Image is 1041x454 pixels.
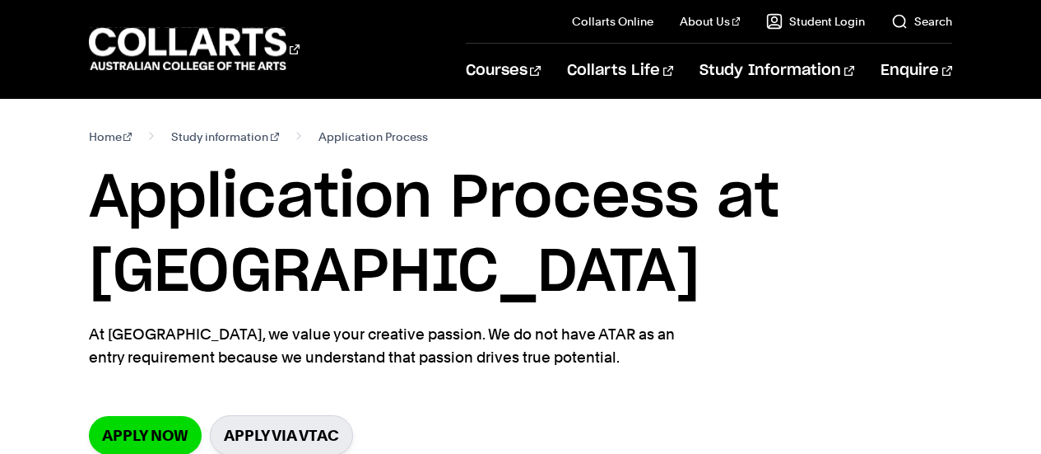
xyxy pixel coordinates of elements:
a: Search [891,13,952,30]
a: Study information [171,125,279,148]
p: At [GEOGRAPHIC_DATA], we value your creative passion. We do not have ATAR as an entry requirement... [89,323,690,369]
span: Application Process [318,125,428,148]
a: Enquire [881,44,952,98]
a: Collarts Life [567,44,673,98]
a: About Us [680,13,741,30]
a: Study Information [699,44,854,98]
a: Courses [466,44,541,98]
a: Student Login [766,13,865,30]
a: Home [89,125,132,148]
div: Go to homepage [89,26,300,73]
h1: Application Process at [GEOGRAPHIC_DATA] [89,161,953,310]
a: Collarts Online [572,13,653,30]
